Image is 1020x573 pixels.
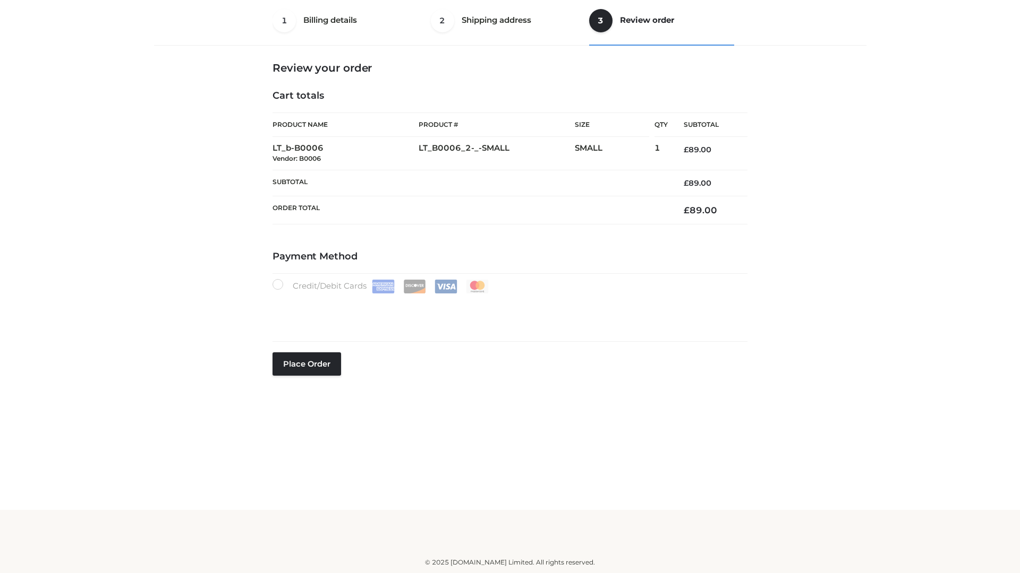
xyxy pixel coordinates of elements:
h4: Payment Method [273,251,747,263]
img: Visa [435,280,457,293]
h4: Cart totals [273,90,747,102]
td: LT_B0006_2-_-SMALL [419,137,575,170]
th: Qty [654,112,668,137]
img: Discover [403,280,426,293]
th: Order Total [273,196,668,224]
button: Place order [273,352,341,376]
bdi: 89.00 [684,205,717,215]
label: Credit/Debit Cards [273,279,490,293]
td: LT_b-B0006 [273,137,419,170]
td: 1 [654,137,668,170]
th: Product Name [273,112,419,137]
td: SMALL [575,137,654,170]
span: £ [684,178,688,188]
iframe: Secure payment input frame [270,291,745,330]
div: © 2025 [DOMAIN_NAME] Limited. All rights reserved. [158,557,862,568]
img: Mastercard [466,280,489,293]
small: Vendor: B0006 [273,154,321,162]
bdi: 89.00 [684,178,711,188]
span: £ [684,205,690,215]
img: Amex [372,280,395,293]
th: Subtotal [668,113,747,137]
th: Product # [419,112,575,137]
h3: Review your order [273,62,747,74]
th: Subtotal [273,170,668,196]
th: Size [575,113,649,137]
span: £ [684,145,688,154]
bdi: 89.00 [684,145,711,154]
